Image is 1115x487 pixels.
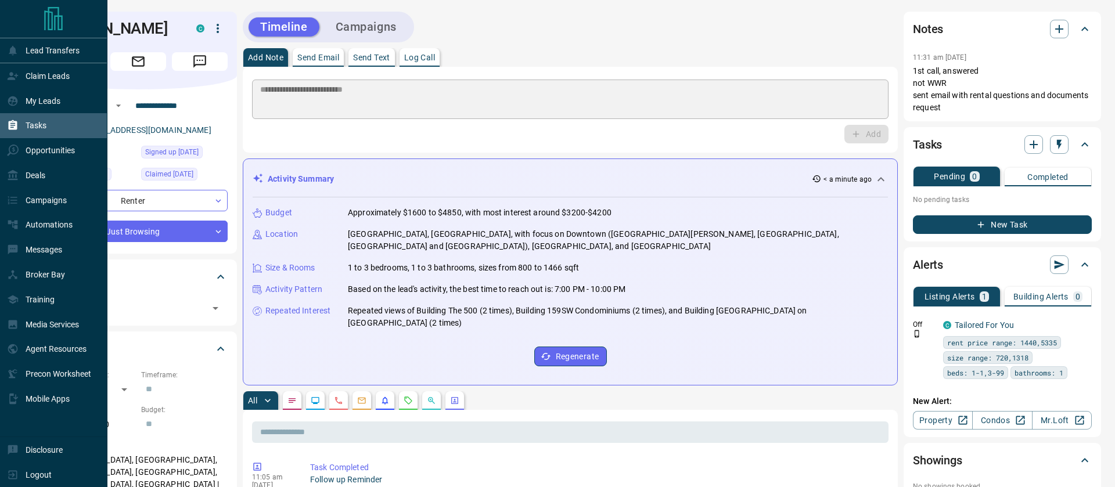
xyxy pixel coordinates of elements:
span: Claimed [DATE] [145,168,193,180]
button: Campaigns [324,17,408,37]
p: Timeframe: [141,370,228,380]
div: Tags [49,263,228,291]
svg: Agent Actions [450,396,459,405]
svg: Requests [404,396,413,405]
p: Repeated views of Building The 500 (2 times), Building 159SW Condominiums (2 times), and Building... [348,305,888,329]
p: [GEOGRAPHIC_DATA], [GEOGRAPHIC_DATA], with focus on Downtown ([GEOGRAPHIC_DATA][PERSON_NAME], [GE... [348,228,888,252]
svg: Push Notification Only [913,330,921,338]
svg: Opportunities [427,396,436,405]
div: Renter [49,190,228,211]
p: 0 [972,172,977,181]
p: Off [913,319,936,330]
p: Listing Alerts [925,293,975,301]
div: Showings [913,446,1092,474]
p: 1st call, answered not WWR sent email with rental questions and documents request [913,65,1092,114]
p: < a minute ago [823,174,872,185]
span: bathrooms: 1 [1015,367,1063,378]
h2: Tasks [913,135,942,154]
p: Task Completed [310,461,884,474]
button: Open [207,300,224,316]
p: Approximately $1600 to $4850, with most interest around $3200-$4200 [348,207,612,219]
button: New Task [913,215,1092,234]
span: Message [172,52,228,71]
p: 0 [1076,293,1080,301]
svg: Notes [287,396,297,405]
a: Property [913,411,973,430]
p: Areas Searched: [49,440,228,450]
a: [EMAIL_ADDRESS][DOMAIN_NAME] [80,125,211,135]
div: Notes [913,15,1092,43]
span: size range: 720,1318 [947,352,1028,363]
a: Tailored For You [955,320,1014,330]
span: Email [110,52,166,71]
a: Condos [972,411,1032,430]
p: 1 [982,293,987,301]
p: Based on the lead's activity, the best time to reach out is: 7:00 PM - 10:00 PM [348,283,625,295]
p: Send Email [297,53,339,62]
p: Budget [265,207,292,219]
span: Signed up [DATE] [145,146,199,158]
p: Follow up Reminder [310,474,884,486]
span: rent price range: 1440,5335 [947,337,1057,348]
svg: Listing Alerts [380,396,390,405]
p: Activity Summary [268,173,334,185]
div: condos.ca [196,24,204,33]
p: 11:05 am [252,473,293,481]
p: Size & Rooms [265,262,315,274]
div: Criteria [49,335,228,363]
p: 11:31 am [DATE] [913,53,966,62]
div: Tue Jul 29 2025 [141,168,228,184]
svg: Lead Browsing Activity [311,396,320,405]
p: Pending [934,172,965,181]
p: Repeated Interest [265,305,330,317]
div: Just Browsing [49,221,228,242]
h2: Alerts [913,255,943,274]
p: All [248,396,257,405]
button: Timeline [249,17,319,37]
svg: Calls [334,396,343,405]
span: beds: 1-1,3-99 [947,367,1004,378]
p: Completed [1027,173,1069,181]
p: Send Text [353,53,390,62]
p: Add Note [248,53,283,62]
button: Open [111,99,125,113]
div: condos.ca [943,321,951,329]
div: Activity Summary< a minute ago [253,168,888,190]
button: Regenerate [534,347,607,366]
div: Alerts [913,251,1092,279]
svg: Emails [357,396,366,405]
p: New Alert: [913,395,1092,407]
p: Building Alerts [1013,293,1069,301]
div: Tue Jul 29 2025 [141,146,228,162]
a: Mr.Loft [1032,411,1092,430]
p: Budget: [141,405,228,415]
p: Log Call [404,53,435,62]
p: Location [265,228,298,240]
p: No pending tasks [913,191,1092,208]
h2: Notes [913,20,943,38]
h2: Showings [913,451,962,470]
div: Tasks [913,131,1092,158]
h1: [PERSON_NAME] [49,19,179,38]
p: 1 to 3 bedrooms, 1 to 3 bathrooms, sizes from 800 to 1466 sqft [348,262,579,274]
p: Activity Pattern [265,283,322,295]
